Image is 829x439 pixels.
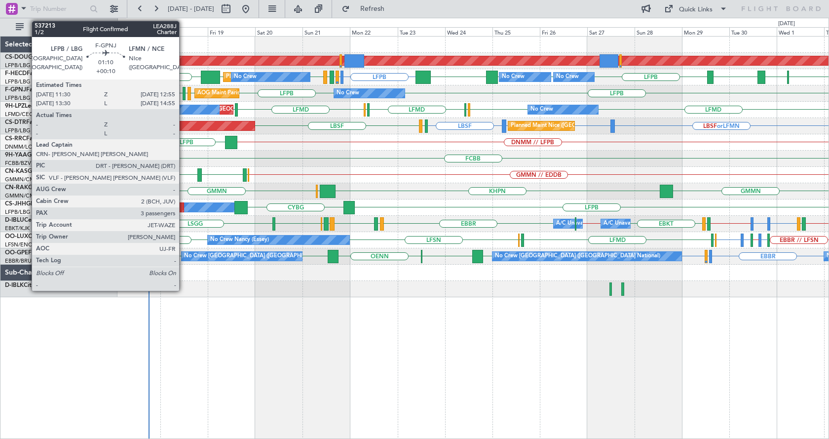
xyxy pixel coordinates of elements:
a: FCBB/BZV [5,160,31,167]
span: CS-DOU [5,54,28,60]
span: CS-DTR [5,120,26,125]
span: [DATE] - [DATE] [168,4,214,13]
a: GMMN/CMN [5,192,39,200]
a: CS-JHHGlobal 6000 [5,201,60,207]
div: Tue 23 [398,27,445,36]
div: [DATE] [778,20,795,28]
div: Sun 28 [635,27,682,36]
div: No Crew [GEOGRAPHIC_DATA] ([GEOGRAPHIC_DATA] National) [184,249,349,264]
div: Sat 20 [255,27,302,36]
span: D-IBLK [5,282,24,288]
span: CS-RRC [5,136,26,142]
div: Wed 17 [113,27,160,36]
span: Refresh [352,5,393,12]
a: LFPB/LBG [5,94,31,102]
a: LFMD/CEQ [5,111,34,118]
div: Mon 22 [350,27,397,36]
div: Planned Maint Nice ([GEOGRAPHIC_DATA]) [511,119,621,133]
a: CS-RRCFalcon 900LX [5,136,63,142]
span: 9H-LPZ [5,103,25,109]
div: No Crew [530,102,553,117]
div: No Crew [GEOGRAPHIC_DATA] ([GEOGRAPHIC_DATA] National) [495,249,660,264]
a: 9H-LPZLegacy 500 [5,103,56,109]
a: LFPB/LBG [5,127,31,134]
div: Sun 21 [302,27,350,36]
div: Tue 30 [729,27,777,36]
a: LFSN/ENC [5,241,32,248]
a: OO-LUXCessna Citation CJ4 [5,234,83,239]
a: F-HECDFalcon 7X [5,71,54,77]
a: OO-GPEFalcon 900EX EASy II [5,250,87,256]
div: AOG Maint Paris ([GEOGRAPHIC_DATA]) [197,86,301,101]
a: LFPB/LBG [5,78,31,85]
span: 9H-YAA [5,152,27,158]
div: Planned Maint [GEOGRAPHIC_DATA] ([GEOGRAPHIC_DATA]) [226,70,381,84]
a: D-IBLUCessna Citation M2 [5,217,77,223]
div: No Crew [556,70,579,84]
a: GMMN/CMN [5,176,39,183]
span: CN-KAS [5,168,28,174]
a: CS-DTRFalcon 2000 [5,120,60,125]
span: F-HECD [5,71,27,77]
span: F-GPNJ [5,87,26,93]
a: CS-DOUGlobal 6500 [5,54,62,60]
span: D-IBLU [5,217,24,223]
div: Wed 24 [445,27,492,36]
div: [DATE] [119,20,136,28]
a: DNMM/LOS [5,143,36,151]
div: AOG Maint Sofia [106,119,149,133]
span: All Aircraft [26,24,104,31]
div: No Crew [151,102,174,117]
div: Sat 27 [587,27,635,36]
div: Planned [GEOGRAPHIC_DATA] ([GEOGRAPHIC_DATA]) [135,102,275,117]
span: CN-RAK [5,185,28,191]
div: No Crew [502,70,525,84]
div: Mon 29 [682,27,729,36]
a: D-IBLKCitation CJ2 [5,282,58,288]
button: Refresh [337,1,396,17]
div: Thu 18 [160,27,208,36]
input: Trip Number [30,1,87,16]
div: Quick Links [679,5,713,15]
button: All Aircraft [11,19,107,35]
span: OO-LUX [5,234,28,239]
a: LFPB/LBG [5,208,31,216]
a: F-GPNJFalcon 900EX [5,87,64,93]
div: A/C Unavailable [GEOGRAPHIC_DATA] ([GEOGRAPHIC_DATA] National) [556,216,740,231]
a: LFPB/LBG [5,62,31,69]
a: EBKT/KJK [5,225,30,232]
div: Fri 19 [208,27,255,36]
div: No Crew Nancy (Essey) [210,233,269,247]
a: 9H-YAAGlobal 5000 [5,152,61,158]
span: CS-JHH [5,201,26,207]
div: Wed 1 [777,27,824,36]
span: OO-GPE [5,250,28,256]
div: No Crew [337,86,359,101]
div: Fri 26 [540,27,587,36]
a: CN-RAKGlobal 6000 [5,185,62,191]
a: CN-KASGlobal 5000 [5,168,61,174]
div: Thu 25 [492,27,540,36]
a: EBBR/BRU [5,257,32,265]
div: A/C Unavailable [GEOGRAPHIC_DATA]-[GEOGRAPHIC_DATA] [603,216,761,231]
button: Quick Links [659,1,732,17]
div: No Crew [234,70,257,84]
